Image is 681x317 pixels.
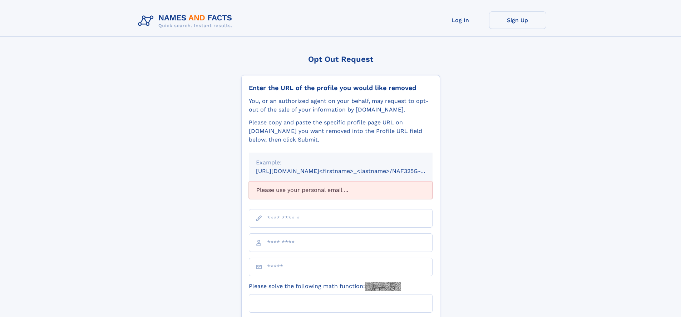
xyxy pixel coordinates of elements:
div: Enter the URL of the profile you would like removed [249,84,433,92]
a: Log In [432,11,489,29]
img: Logo Names and Facts [135,11,238,31]
a: Sign Up [489,11,546,29]
div: You, or an authorized agent on your behalf, may request to opt-out of the sale of your informatio... [249,97,433,114]
div: Please copy and paste the specific profile page URL on [DOMAIN_NAME] you want removed into the Pr... [249,118,433,144]
label: Please solve the following math function: [249,282,401,291]
div: Please use your personal email ... [249,181,433,199]
div: Opt Out Request [241,55,440,64]
small: [URL][DOMAIN_NAME]<firstname>_<lastname>/NAF325G-xxxxxxxx [256,168,446,174]
div: Example: [256,158,425,167]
